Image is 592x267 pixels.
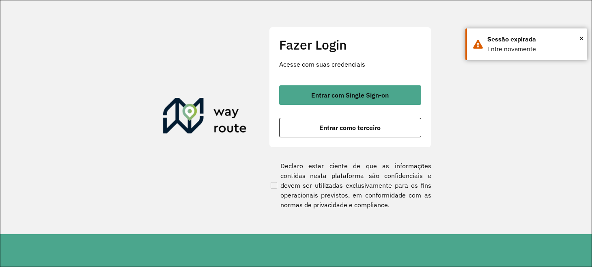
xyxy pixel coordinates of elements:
[579,32,583,44] span: ×
[311,92,389,98] span: Entrar com Single Sign-on
[269,161,431,210] label: Declaro estar ciente de que as informações contidas nesta plataforma são confidenciais e devem se...
[487,35,581,44] div: Sessão expirada
[579,32,583,44] button: Close
[279,37,421,52] h2: Fazer Login
[319,124,381,131] span: Entrar como terceiro
[279,118,421,137] button: button
[279,85,421,105] button: button
[163,98,247,137] img: Roteirizador AmbevTech
[279,59,421,69] p: Acesse com suas credenciais
[487,44,581,54] div: Entre novamente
